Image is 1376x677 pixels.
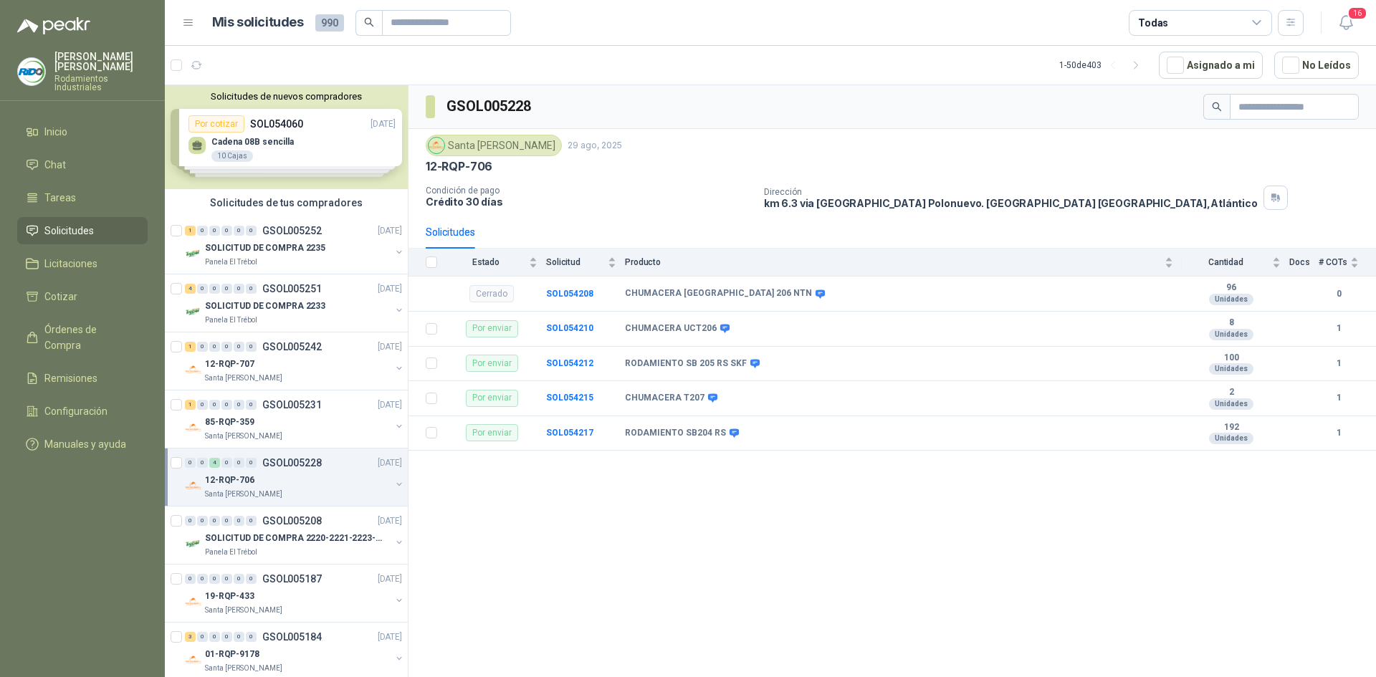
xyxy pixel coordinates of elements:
[209,516,220,526] div: 0
[185,454,405,500] a: 0 0 4 0 0 0 GSOL005228[DATE] Company Logo12-RQP-706Santa [PERSON_NAME]
[466,424,518,441] div: Por enviar
[185,477,202,494] img: Company Logo
[17,184,148,211] a: Tareas
[165,189,408,216] div: Solicitudes de tus compradores
[205,241,325,255] p: SOLICITUD DE COMPRA 2235
[185,222,405,268] a: 1 0 0 0 0 0 GSOL005252[DATE] Company LogoSOLICITUD DE COMPRA 2235Panela El Trébol
[44,436,126,452] span: Manuales y ayuda
[546,289,593,299] a: SOL054208
[446,249,546,277] th: Estado
[1319,426,1359,440] b: 1
[185,245,202,262] img: Company Logo
[262,458,322,468] p: GSOL005228
[625,393,704,404] b: CHUMACERA T207
[17,431,148,458] a: Manuales y ayuda
[205,590,254,603] p: 19-RQP-433
[17,283,148,310] a: Cotizar
[625,249,1182,277] th: Producto
[205,416,254,429] p: 85-RQP-359
[546,428,593,438] a: SOL054217
[1319,322,1359,335] b: 1
[546,358,593,368] a: SOL054212
[246,400,257,410] div: 0
[185,516,196,526] div: 0
[197,632,208,642] div: 0
[221,226,232,236] div: 0
[185,628,405,674] a: 3 0 0 0 0 0 GSOL005184[DATE] Company Logo01-RQP-9178Santa [PERSON_NAME]
[209,400,220,410] div: 0
[209,574,220,584] div: 0
[185,303,202,320] img: Company Logo
[234,226,244,236] div: 0
[205,605,282,616] p: Santa [PERSON_NAME]
[17,151,148,178] a: Chat
[1182,257,1269,267] span: Cantidad
[1182,387,1281,398] b: 2
[205,315,257,326] p: Panela El Trébol
[209,226,220,236] div: 0
[171,91,402,102] button: Solicitudes de nuevos compradores
[246,226,257,236] div: 0
[1319,391,1359,405] b: 1
[1209,433,1253,444] div: Unidades
[209,632,220,642] div: 0
[221,342,232,352] div: 0
[44,289,77,304] span: Cotizar
[546,249,625,277] th: Solicitud
[625,428,726,439] b: RODAMIENTO SB204 RS
[378,456,402,470] p: [DATE]
[18,58,45,85] img: Company Logo
[54,75,148,92] p: Rodamientos Industriales
[185,280,405,326] a: 4 0 0 0 0 0 GSOL005251[DATE] Company LogoSOLICITUD DE COMPRA 2233Panela El Trébol
[246,516,257,526] div: 0
[568,139,622,153] p: 29 ago, 2025
[1182,422,1281,433] b: 192
[185,284,196,294] div: 4
[185,338,405,384] a: 1 0 0 0 0 0 GSOL005242[DATE] Company Logo12-RQP-707Santa [PERSON_NAME]
[262,516,322,526] p: GSOL005208
[185,419,202,436] img: Company Logo
[197,342,208,352] div: 0
[44,124,67,140] span: Inicio
[426,196,752,208] p: Crédito 30 días
[209,284,220,294] div: 0
[197,400,208,410] div: 0
[262,226,322,236] p: GSOL005252
[17,365,148,392] a: Remisiones
[246,458,257,468] div: 0
[1319,257,1347,267] span: # COTs
[205,532,383,545] p: SOLICITUD DE COMPRA 2220-2221-2223-2224
[262,284,322,294] p: GSOL005251
[185,535,202,552] img: Company Logo
[1319,249,1376,277] th: # COTs
[185,651,202,668] img: Company Logo
[429,138,444,153] img: Company Logo
[185,396,405,442] a: 1 0 0 0 0 0 GSOL005231[DATE] Company Logo85-RQP-359Santa [PERSON_NAME]
[197,458,208,468] div: 0
[17,118,148,145] a: Inicio
[1182,249,1289,277] th: Cantidad
[262,632,322,642] p: GSOL005184
[17,217,148,244] a: Solicitudes
[185,458,196,468] div: 0
[262,342,322,352] p: GSOL005242
[469,285,514,302] div: Cerrado
[546,257,605,267] span: Solicitud
[1159,52,1263,79] button: Asignado a mi
[221,574,232,584] div: 0
[246,342,257,352] div: 0
[234,284,244,294] div: 0
[246,632,257,642] div: 0
[185,342,196,352] div: 1
[378,224,402,238] p: [DATE]
[1347,6,1367,20] span: 16
[246,284,257,294] div: 0
[378,340,402,354] p: [DATE]
[234,574,244,584] div: 0
[44,322,134,353] span: Órdenes de Compra
[17,17,90,34] img: Logo peakr
[764,187,1258,197] p: Dirección
[1212,102,1222,112] span: search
